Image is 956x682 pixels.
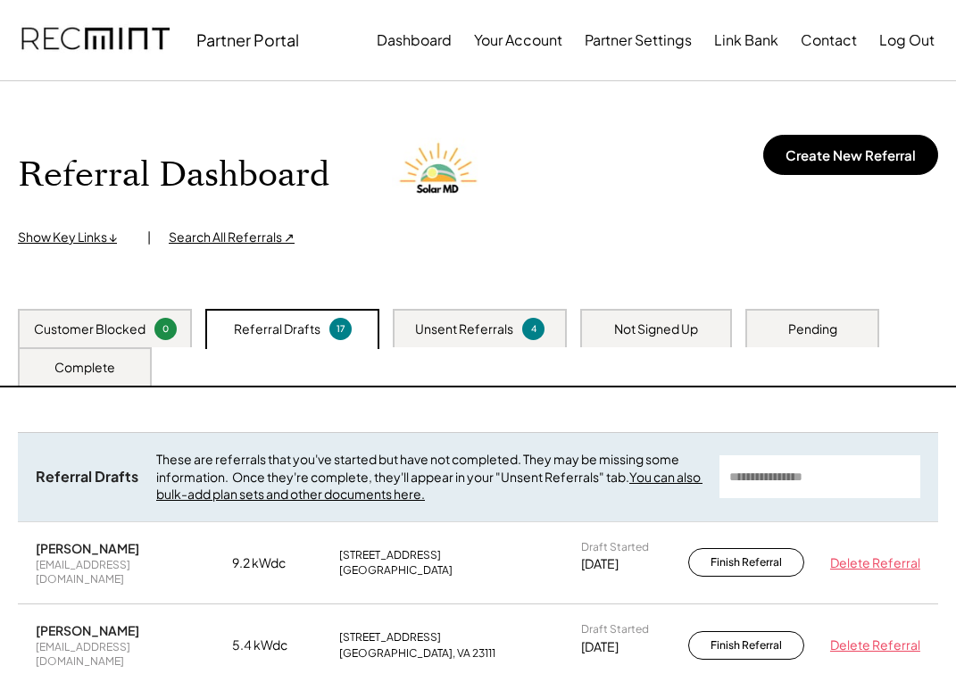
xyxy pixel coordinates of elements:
img: recmint-logotype%403x.png [21,10,170,71]
div: Complete [54,359,115,377]
div: [GEOGRAPHIC_DATA] [339,563,453,578]
div: [EMAIL_ADDRESS][DOMAIN_NAME] [36,640,214,668]
div: These are referrals that you've started but have not completed. They may be missing some informat... [156,451,702,503]
div: Show Key Links ↓ [18,229,129,246]
div: 9.2 kWdc [232,554,321,572]
div: 5.4 kWdc [232,636,321,654]
button: Create New Referral [763,135,938,175]
button: Contact [801,22,857,58]
div: Not Signed Up [614,320,698,338]
div: Delete Referral [822,636,920,654]
div: Draft Started [581,540,649,554]
div: 0 [157,322,174,336]
div: Pending [788,320,837,338]
button: Your Account [474,22,562,58]
div: [STREET_ADDRESS] [339,548,441,562]
img: Solar%20MD%20LOgo.png [392,126,490,224]
button: Log Out [879,22,935,58]
div: Draft Started [581,622,649,636]
div: 17 [332,322,349,336]
div: 4 [525,322,542,336]
div: [EMAIL_ADDRESS][DOMAIN_NAME] [36,558,214,586]
div: [STREET_ADDRESS] [339,630,441,645]
div: [PERSON_NAME] [36,540,139,556]
button: Finish Referral [688,631,804,660]
a: You can also bulk-add plan sets and other documents here. [156,469,702,503]
div: [DATE] [581,555,619,573]
div: Partner Portal [196,29,299,50]
div: [DATE] [581,638,619,656]
div: Customer Blocked [34,320,145,338]
div: [PERSON_NAME] [36,622,139,638]
div: Search All Referrals ↗ [169,229,295,246]
button: Dashboard [377,22,452,58]
div: [GEOGRAPHIC_DATA], VA 23111 [339,646,495,661]
h1: Referral Dashboard [18,154,329,196]
div: Referral Drafts [36,468,138,487]
button: Finish Referral [688,548,804,577]
button: Partner Settings [585,22,692,58]
div: Delete Referral [822,554,920,572]
button: Link Bank [714,22,778,58]
div: Unsent Referrals [415,320,513,338]
div: Referral Drafts [234,320,320,338]
div: | [147,229,151,246]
